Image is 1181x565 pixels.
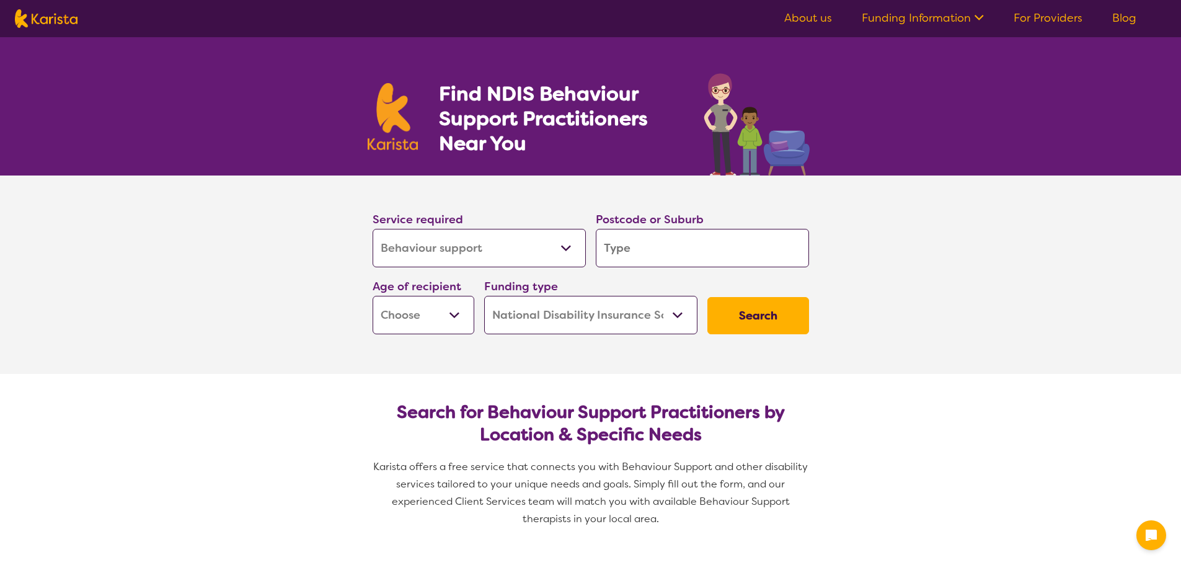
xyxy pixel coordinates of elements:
[1014,11,1082,25] a: For Providers
[701,67,814,176] img: behaviour-support
[484,279,558,294] label: Funding type
[439,81,679,156] h1: Find NDIS Behaviour Support Practitioners Near You
[383,401,799,446] h2: Search for Behaviour Support Practitioners by Location & Specific Needs
[596,212,704,227] label: Postcode or Suburb
[373,279,461,294] label: Age of recipient
[784,11,832,25] a: About us
[368,458,814,528] p: Karista offers a free service that connects you with Behaviour Support and other disability servi...
[596,229,809,267] input: Type
[862,11,984,25] a: Funding Information
[1112,11,1136,25] a: Blog
[15,9,77,28] img: Karista logo
[368,83,418,150] img: Karista logo
[373,212,463,227] label: Service required
[707,297,809,334] button: Search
